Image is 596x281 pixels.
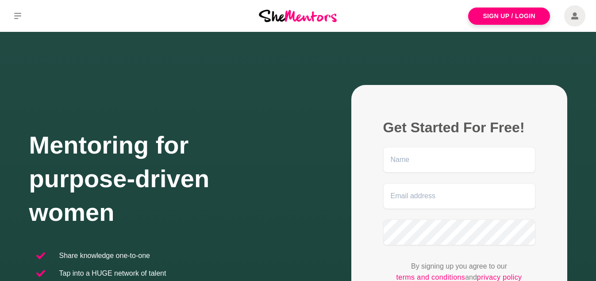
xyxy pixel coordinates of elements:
input: Email address [383,183,535,209]
p: Share knowledge one-to-one [59,250,150,261]
p: Tap into a HUGE network of talent [59,268,166,279]
input: Name [383,147,535,173]
h2: Get Started For Free! [383,119,535,136]
a: Sign Up / Login [468,8,550,25]
h1: Mentoring for purpose-driven women [29,128,298,229]
img: She Mentors Logo [259,10,337,22]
